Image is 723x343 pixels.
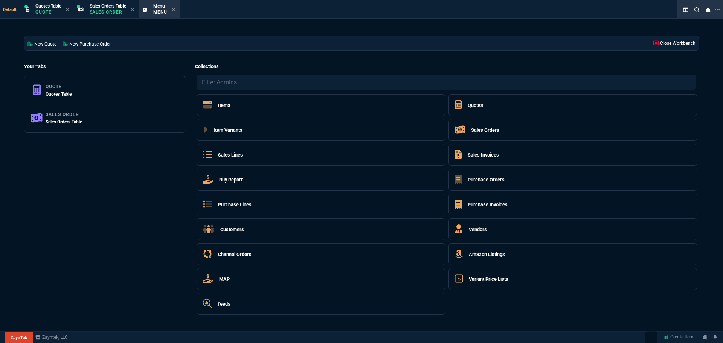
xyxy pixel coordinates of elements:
h5: Sales Orders [471,127,499,134]
p: Sales Order [90,9,126,15]
h5: Quotes [468,102,483,109]
nx-icon: Close Workbench [703,5,713,14]
nx-icon: Open New Tab [715,6,720,13]
a: msbcCompanyName [33,334,70,341]
span: Sales Orders Table [90,3,126,9]
h5: feeds [218,300,230,308]
h5: Sales Invoices [468,151,499,159]
a: Create Item [660,332,697,343]
p: Quote [46,84,72,90]
h5: Buy Report [219,176,243,183]
a: New Quote [24,36,59,50]
h5: Purchase Invoices [468,201,508,208]
h5: Item Variants [214,127,243,134]
nx-icon: Search [691,5,703,14]
p: Sales Order [46,111,82,117]
h5: Sales Lines [218,151,243,159]
nx-icon: Split Panels [680,5,691,14]
h5: Customers [220,226,244,233]
h5: Purchase Orders [468,176,505,183]
nx-icon: Close Tab [172,7,175,13]
h5: Amazon Listings [469,251,505,258]
span: Quotes Table [35,3,61,9]
p: Quote [35,9,61,15]
nx-icon: Close Tab [66,7,69,13]
h5: Your Tabs [24,63,186,70]
h5: Variant Price Lists [469,276,508,283]
span: Quotes Table [46,91,72,97]
h5: Collections [195,63,699,70]
p: Menu [153,9,168,15]
span: Default [3,7,20,12]
nx-icon: Close Tab [131,7,134,13]
span: Menu [153,3,165,9]
h5: Items [218,102,230,109]
input: Filter Admins... [197,75,696,90]
h5: Vendors [469,226,487,233]
h5: Purchase Lines [218,201,252,208]
h5: Channel Orders [218,251,252,258]
h5: MAP [219,276,230,283]
span: Sales Orders Table [46,119,82,125]
a: New Purchase Order [59,36,114,50]
a: Close Workbench [650,36,699,50]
